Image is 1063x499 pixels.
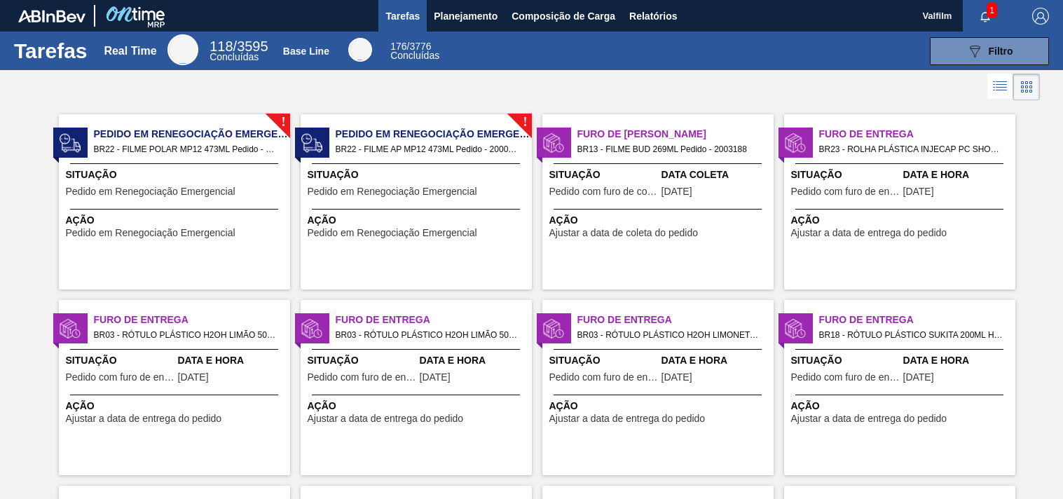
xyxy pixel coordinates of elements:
[791,372,900,383] span: Pedido com furo de entrega
[577,313,774,327] span: Furo de Entrega
[66,353,174,368] span: Situação
[549,186,658,197] span: Pedido com furo de coleta
[791,228,947,238] span: Ajustar a data de entrega do pedido
[308,399,528,413] span: Ação
[336,313,532,327] span: Furo de Entrega
[819,327,1004,343] span: BR18 - RÓTULO PLÁSTICO SUKITA 200ML H Pedido - 2002630
[420,353,528,368] span: Data e Hora
[549,168,658,182] span: Situação
[336,127,532,142] span: Pedido em Renegociação Emergencial
[66,186,235,197] span: Pedido em Renegociação Emergencial
[390,41,406,52] span: 176
[903,168,1012,182] span: Data e Hora
[390,41,431,52] span: / 3776
[1013,74,1040,100] div: Visão em Cards
[819,142,1004,157] span: BR23 - ROLHA PLÁSTICA INJECAP PC SHORT Pedido - 2013903
[549,228,699,238] span: Ajustar a data de coleta do pedido
[66,168,287,182] span: Situação
[523,117,527,128] span: !
[210,39,268,54] span: / 3595
[963,6,1008,26] button: Notificações
[512,8,615,25] span: Composição de Carga
[281,117,285,128] span: !
[791,186,900,197] span: Pedido com furo de entrega
[308,413,464,424] span: Ajustar a data de entrega do pedido
[336,142,521,157] span: BR22 - FILME AP MP12 473ML Pedido - 2000590
[94,127,290,142] span: Pedido em Renegociação Emergencial
[791,213,1012,228] span: Ação
[66,372,174,383] span: Pedido com furo de entrega
[308,228,477,238] span: Pedido em Renegociação Emergencial
[661,353,770,368] span: Data e Hora
[301,132,322,153] img: status
[167,34,198,65] div: Real Time
[420,372,451,383] span: 15/09/2025,
[308,186,477,197] span: Pedido em Renegociação Emergencial
[791,399,1012,413] span: Ação
[549,353,658,368] span: Situação
[1032,8,1049,25] img: Logout
[66,228,235,238] span: Pedido em Renegociação Emergencial
[60,318,81,339] img: status
[104,45,156,57] div: Real Time
[178,353,287,368] span: Data e Hora
[308,213,528,228] span: Ação
[348,38,372,62] div: Base Line
[385,8,420,25] span: Tarefas
[543,318,564,339] img: status
[301,318,322,339] img: status
[785,132,806,153] img: status
[903,186,934,197] span: 04/09/2025,
[434,8,498,25] span: Planejamento
[178,372,209,383] span: 15/09/2025,
[577,327,762,343] span: BR03 - RÓTULO PLÁSTICO H2OH LIMONETO 500ML H Pedido - 2007340
[308,353,416,368] span: Situação
[543,132,564,153] img: status
[903,353,1012,368] span: Data e Hora
[661,372,692,383] span: 15/09/2025,
[210,41,268,62] div: Real Time
[791,353,900,368] span: Situação
[577,127,774,142] span: Furo de Coleta
[549,372,658,383] span: Pedido com furo de entrega
[989,46,1013,57] span: Filtro
[94,313,290,327] span: Furo de Entrega
[791,413,947,424] span: Ajustar a data de entrega do pedido
[791,168,900,182] span: Situação
[661,186,692,197] span: 07/09/2025
[549,413,706,424] span: Ajustar a data de entrega do pedido
[66,399,287,413] span: Ação
[903,372,934,383] span: 16/09/2025,
[549,213,770,228] span: Ação
[60,132,81,153] img: status
[283,46,329,57] div: Base Line
[785,318,806,339] img: status
[210,51,259,62] span: Concluídas
[336,327,521,343] span: BR03 - RÓTULO PLÁSTICO H2OH LIMÃO 500ML H Pedido - 2012830
[308,372,416,383] span: Pedido com furo de entrega
[661,168,770,182] span: Data Coleta
[66,213,287,228] span: Ação
[308,168,528,182] span: Situação
[390,50,439,61] span: Concluídas
[819,127,1015,142] span: Furo de Entrega
[390,42,439,60] div: Base Line
[94,142,279,157] span: BR22 - FILME POLAR MP12 473ML Pedido - 2021555
[210,39,233,54] span: 118
[66,413,222,424] span: Ajustar a data de entrega do pedido
[14,43,88,59] h1: Tarefas
[94,327,279,343] span: BR03 - RÓTULO PLÁSTICO H2OH LIMÃO 500ML H Pedido - 2007336
[577,142,762,157] span: BR13 - FILME BUD 269ML Pedido - 2003188
[819,313,1015,327] span: Furo de Entrega
[987,74,1013,100] div: Visão em Lista
[629,8,677,25] span: Relatórios
[930,37,1049,65] button: Filtro
[987,3,997,18] span: 1
[549,399,770,413] span: Ação
[18,10,85,22] img: TNhmsLtSVTkK8tSr43FrP2fwEKptu5GPRR3wAAAABJRU5ErkJggg==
